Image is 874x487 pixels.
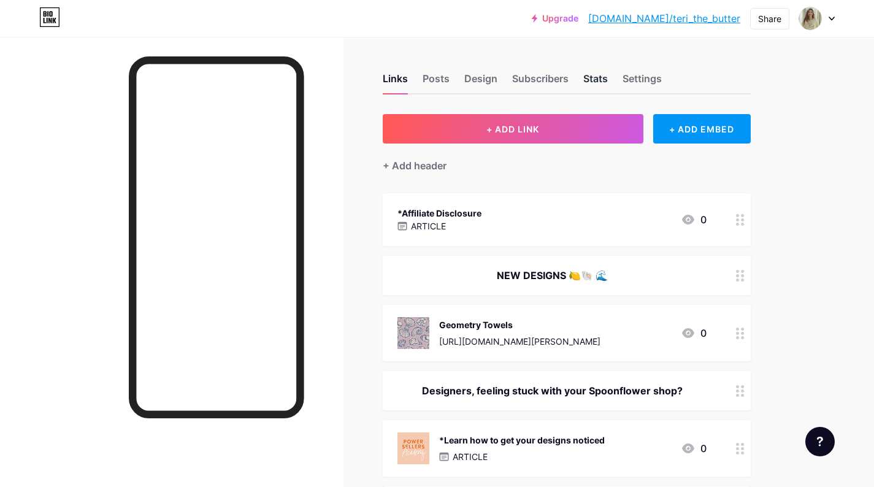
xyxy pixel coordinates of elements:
div: Subscribers [512,71,569,93]
button: + ADD LINK [383,114,643,144]
div: *Affiliate Disclosure [397,207,481,220]
a: Upgrade [532,13,578,23]
div: *Learn how to get your designs noticed [439,434,605,447]
p: ARTICLE [453,450,488,463]
div: Share [758,12,781,25]
div: NEW DESIGNS 🍋🐚 🌊 [397,268,707,283]
span: + ADD LINK [486,124,539,134]
div: Settings [623,71,662,93]
div: 0 [681,212,707,227]
div: Geometry Towels [439,318,600,331]
div: [URL][DOMAIN_NAME][PERSON_NAME] [439,335,600,348]
a: [DOMAIN_NAME]/teri_the_butter [588,11,740,26]
img: *Learn how to get your designs noticed [397,432,429,464]
div: 0 [681,326,707,340]
div: Designers, feeling stuck with your Spoonflower shop? [397,383,707,398]
div: Design [464,71,497,93]
div: + Add header [383,158,447,173]
div: Stats [583,71,608,93]
img: teri_the_butter [799,7,822,30]
div: Links [383,71,408,93]
div: Posts [423,71,450,93]
div: 0 [681,441,707,456]
img: Geometry Towels [397,317,429,349]
div: + ADD EMBED [653,114,751,144]
p: ARTICLE [411,220,446,232]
